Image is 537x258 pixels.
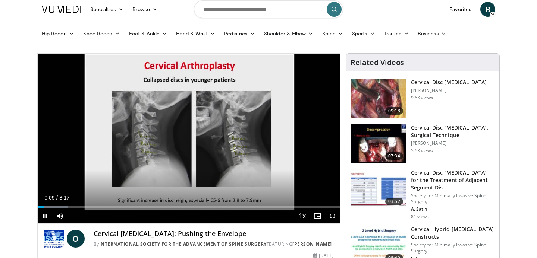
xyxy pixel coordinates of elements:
a: 03:52 Cervical Disc [MEDICAL_DATA] for the Treatment of Adjacent Segment Dis… Society for Minimal... [351,169,495,220]
p: 5.6K views [411,148,433,154]
a: O [67,230,85,248]
input: Search topics, interventions [194,0,343,18]
h4: Cervical [MEDICAL_DATA]: Pushing the Envelope [94,230,334,238]
a: International Society for the Advancement of Spine Surgery [99,241,267,247]
a: Business [413,26,451,41]
button: Playback Rate [295,208,310,223]
a: Hip Recon [37,26,79,41]
a: [PERSON_NAME] [292,241,332,247]
span: 8:17 [59,195,69,201]
a: Knee Recon [79,26,125,41]
a: 07:34 Cervical Disc [MEDICAL_DATA]: Surgical Technique [PERSON_NAME] 5.6K views [351,124,495,163]
a: Specialties [86,2,128,17]
a: Trauma [379,26,413,41]
a: 09:18 Cervical Disc [MEDICAL_DATA] [PERSON_NAME] 9.6K views [351,79,495,118]
video-js: Video Player [38,54,340,224]
img: Chang_Arthroplasty_1.png.150x105_q85_crop-smart_upscale.jpg [351,79,406,118]
span: 07:34 [385,152,403,160]
p: Society for Minimally Invasive Spine Surgery [411,242,495,254]
a: Pediatrics [220,26,260,41]
a: Foot & Ankle [125,26,172,41]
div: Progress Bar [38,206,340,208]
img: International Society for the Advancement of Spine Surgery [44,230,64,248]
button: Fullscreen [325,208,340,223]
p: [PERSON_NAME] [411,87,487,93]
h3: Cervical Disc [MEDICAL_DATA] for the Treatment of Adjacent Segment Dis… [411,169,495,191]
button: Pause [38,208,53,223]
span: 0:09 [44,195,54,201]
span: / [56,195,58,201]
p: 81 views [411,214,429,220]
h3: Cervical Disc [MEDICAL_DATA] [411,79,487,86]
img: VuMedi Logo [42,6,81,13]
h3: Cervical Hybrid [MEDICAL_DATA] Constructs [411,226,495,241]
h3: Cervical Disc [MEDICAL_DATA]: Surgical Technique [411,124,495,139]
p: [PERSON_NAME] [411,140,495,146]
div: By FEATURING [94,241,334,248]
button: Mute [53,208,67,223]
a: Browse [128,2,162,17]
h4: Related Videos [351,58,404,67]
img: c6c5160d-68d7-490a-a851-81ae94ca4268.150x105_q85_crop-smart_upscale.jpg [351,169,406,208]
p: 9.6K views [411,95,433,101]
span: 03:52 [385,198,403,205]
p: Society for Minimally Invasive Spine Surgery [411,193,495,205]
a: Sports [348,26,380,41]
span: 09:18 [385,107,403,115]
img: fylOjp5pkC-GA4Zn4xMDoxOjBrO-I4W8.150x105_q85_crop-smart_upscale.jpg [351,124,406,163]
a: Hand & Wrist [172,26,220,41]
a: Spine [318,26,347,41]
a: Shoulder & Elbow [260,26,318,41]
a: Favorites [445,2,476,17]
a: B [480,2,495,17]
p: A. Satin [411,206,495,212]
button: Enable picture-in-picture mode [310,208,325,223]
